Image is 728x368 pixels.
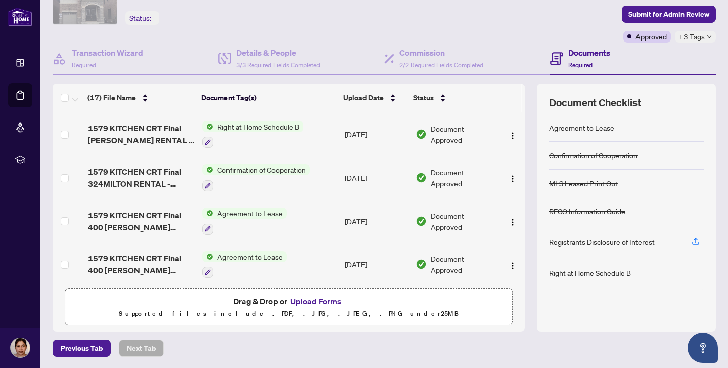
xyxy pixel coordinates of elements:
[233,295,344,308] span: Drag & Drop or
[287,295,344,308] button: Upload Forms
[8,8,32,26] img: logo
[213,121,303,132] span: Right at Home Schedule B
[431,123,496,145] span: Document Approved
[549,236,655,248] div: Registrants Disclosure of Interest
[635,31,667,42] span: Approved
[11,338,30,357] img: Profile Icon
[65,289,512,326] span: Drag & Drop orUpload FormsSupported files include .PDF, .JPG, .JPEG, .PNG under25MB
[341,156,412,199] td: [DATE]
[509,262,517,270] img: Logo
[399,61,483,69] span: 2/2 Required Fields Completed
[53,340,111,357] button: Previous Tab
[416,172,427,183] img: Document Status
[409,84,497,112] th: Status
[505,126,521,142] button: Logo
[549,178,618,189] div: MLS Leased Print Out
[339,84,409,112] th: Upload Date
[202,251,213,262] img: Status Icon
[707,34,712,39] span: down
[202,164,310,191] button: Status IconConfirmation of Cooperation
[341,243,412,287] td: [DATE]
[341,113,412,156] td: [DATE]
[505,213,521,229] button: Logo
[688,333,718,363] button: Open asap
[87,92,136,103] span: (17) File Name
[88,166,194,190] span: 1579 KITCHEN CRT Final 324MILTON RENTAL - Confirmation of Co-Op - 1579 Kitchen.pdf
[431,210,496,232] span: Document Approved
[509,218,517,226] img: Logo
[509,175,517,183] img: Logo
[568,47,610,59] h4: Documents
[88,209,194,233] span: 1579 KITCHEN CRT Final 400 [PERSON_NAME] RENTAL - Offer to Lease - 1579 Kitchen.pdf
[431,253,496,275] span: Document Approved
[416,129,427,140] img: Document Status
[416,259,427,270] img: Document Status
[679,31,705,43] span: +3 Tags
[399,47,483,59] h4: Commission
[202,164,213,175] img: Status Icon
[341,199,412,243] td: [DATE]
[549,122,614,133] div: Agreement to Lease
[509,132,517,140] img: Logo
[549,150,638,161] div: Confirmation of Cooperation
[202,121,303,148] button: Status IconRight at Home Schedule B
[61,340,103,356] span: Previous Tab
[153,14,155,23] span: -
[505,256,521,272] button: Logo
[202,121,213,132] img: Status Icon
[125,11,159,25] div: Status:
[202,208,287,235] button: Status IconAgreement to Lease
[213,164,310,175] span: Confirmation of Cooperation
[72,47,143,59] h4: Transaction Wizard
[343,92,384,103] span: Upload Date
[622,6,716,23] button: Submit for Admin Review
[568,61,593,69] span: Required
[202,208,213,219] img: Status Icon
[88,122,194,146] span: 1579 KITCHEN CRT Final [PERSON_NAME] RENTAL - Schedule B 1579 Kitchen.pdf
[197,84,339,112] th: Document Tag(s)
[413,92,434,103] span: Status
[549,267,631,278] div: Right at Home Schedule B
[505,170,521,186] button: Logo
[213,251,287,262] span: Agreement to Lease
[549,206,625,217] div: RECO Information Guide
[83,84,197,112] th: (17) File Name
[236,61,320,69] span: 3/3 Required Fields Completed
[88,252,194,276] span: 1579 KITCHEN CRT Final 400 [PERSON_NAME] RENTAL - Offer to Lease - 1579 Kitchen.pdf
[213,208,287,219] span: Agreement to Lease
[119,340,164,357] button: Next Tab
[431,167,496,189] span: Document Approved
[416,216,427,227] img: Document Status
[628,6,709,22] span: Submit for Admin Review
[71,308,506,320] p: Supported files include .PDF, .JPG, .JPEG, .PNG under 25 MB
[72,61,96,69] span: Required
[549,96,641,110] span: Document Checklist
[236,47,320,59] h4: Details & People
[202,251,287,278] button: Status IconAgreement to Lease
